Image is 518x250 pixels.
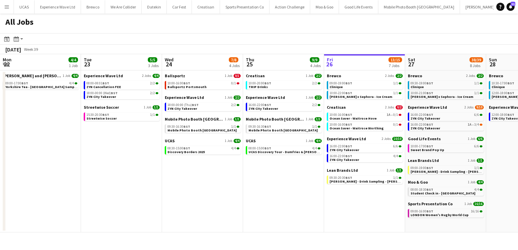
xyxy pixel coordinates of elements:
span: Bettys and Taylors [3,73,61,78]
span: Clinique [411,85,424,89]
span: 1/1 [474,82,479,85]
span: 1/1 [231,125,236,128]
span: Ocean Saver - Waitrose Worthing [330,126,384,130]
span: 2/2 [234,96,241,100]
span: 5/5 [148,57,157,62]
span: 10:30-17:00 [492,82,514,85]
button: We Are Collider [105,0,142,14]
div: Moo & Goo1 Job4/408:00-18:30BST4/4Student Check in - [GEOGRAPHIC_DATA] [408,180,484,201]
div: Good Life Events1 Job6/610:00-17:00BST6/6Sweet Brand Pop Up [408,136,484,158]
span: 1 Job [225,117,232,121]
span: 1 Job [464,202,472,206]
span: ZYN City Takeover [167,106,197,111]
span: ZYN City Takeover [86,95,116,99]
a: 15:30-20:30BST1/1Streetwise Soccer [86,112,158,120]
span: 2 Jobs [466,74,475,78]
span: 09:30-16:30 [248,125,271,128]
a: 10:00-22:00BST1/1[PERSON_NAME] x Sephora - Ice Cream [330,91,401,99]
div: Experience Wave Ltd1 Job2/216:00-22:00BST2/2ZYN City Takeover [246,95,322,117]
div: Experience Wave Ltd2 Jobs9/1016:00-22:00BST6/6ZYN City Takeover16:00-22:00BST1A•3/4ZYN City Takeover [408,105,484,136]
span: 08:30-15:00 [167,147,190,150]
div: Creatisan1 Job2/210:00-20:00BST2/2TRIP Drinks [246,73,322,95]
div: 4 Jobs [229,63,240,68]
span: 0/2 [396,105,403,109]
span: 4/4 [69,82,74,85]
a: 10:00-20:00BST2/2TRIP Drinks [248,81,320,89]
a: UCAS1 Job4/4 [165,138,241,143]
span: 16:00-22:00 [330,145,352,148]
span: 1/1 [312,125,317,128]
span: 10:00-16:00 [330,123,352,126]
div: UCAS1 Job4/408:00-15:00BST4/4UCAS Discovery Tour - Dumfries & [PERSON_NAME] [246,138,322,156]
span: ZYN City Takeover [411,126,440,130]
span: BST [426,122,433,127]
span: 38/39 [470,57,483,62]
span: 23 [83,60,92,68]
a: Sports Presentation Co1 Job16/16 [408,201,484,206]
div: Sports Presentation Co1 Job16/1609:00-16:00BST16/16LONDON Women's Rugby World Cup [408,201,484,219]
span: 4/4 [315,139,322,143]
span: 1/1 [474,166,479,170]
div: Mobile Photo Booth [GEOGRAPHIC_DATA]1 Job1/109:30-16:30BST1/1Mobile Photo Booth [GEOGRAPHIC_DATA] [165,117,241,138]
span: Mobile Photo Booth UK [167,128,237,132]
span: 1/1 [393,176,398,180]
a: Experience Wave Ltd2 Jobs4/4 [84,73,160,78]
span: BST [345,91,352,95]
span: 1/1 [234,117,241,121]
div: Ballsportz1 Job0/110:00-16:00BST0/1Ballsportz Portsmouth [165,73,241,95]
span: 1 Job [63,74,70,78]
span: 4/4 [234,139,241,143]
div: [PERSON_NAME] and [PERSON_NAME]1 Job4/409:00-17:00BST4/4Yorkshire Tea - [GEOGRAPHIC_DATA] Sampling [3,73,79,91]
a: 16:00-22:00BST6/6ZYN City Takeover [411,112,482,120]
span: 6/6 [474,113,479,117]
div: 1 Job [69,63,78,68]
span: Creatisan [327,105,346,110]
span: BST [264,103,271,107]
button: Action Challenge [270,0,310,14]
span: 4/4 [231,147,236,150]
span: BST [183,146,190,150]
span: Mobile Photo Booth UK [165,117,223,122]
span: Experience Wave Ltd [165,95,204,100]
div: Lean Brands Ltd1 Job1/109:30-20:30BST1/1[PERSON_NAME] - Drink Sampling - [PERSON_NAME] [327,168,403,185]
span: 1 Job [306,74,313,78]
div: Experience Wave Ltd1 Job2/218:00-00:00 (Thu)BST2/2ZYN City Takeover [165,95,241,117]
span: ZYN City Takeover [411,116,440,121]
span: 2/2 [312,103,317,107]
a: Creatisan2 Jobs0/2 [327,105,403,110]
div: 4 Jobs [310,63,321,68]
span: Experience Wave Ltd [408,105,447,110]
a: 16:00-22:00BST6/6ZYN City Takeover [330,144,401,152]
span: 2/2 [477,74,484,78]
button: Sports Presentation Co [220,0,270,14]
a: Mobile Photo Booth [GEOGRAPHIC_DATA]1 Job1/1 [165,117,241,122]
span: BST [264,124,271,129]
span: 26 [326,60,333,68]
span: 12:00-18:00 [492,113,514,117]
span: 12:00-18:00 [492,91,514,95]
span: BST [507,91,514,95]
span: 10:00-16:00 [330,113,352,117]
span: BST [183,81,190,85]
span: Discovery Borders 2025 [167,150,205,154]
span: Clinique [330,85,343,89]
a: Creatisan1 Job2/2 [246,73,322,78]
button: Moo & Goo [310,0,339,14]
span: BST [426,166,433,170]
span: 6/6 [474,145,479,148]
span: 16:00-22:00 [248,103,271,107]
span: 09:30-20:30 [330,176,352,180]
a: UCAS1 Job4/4 [246,138,322,143]
span: 2/2 [231,103,236,107]
span: Sun [489,57,497,63]
span: 11 [511,2,515,6]
button: Mobile Photo Booth [GEOGRAPHIC_DATA] [378,0,460,14]
span: 9/9 [310,57,319,62]
span: 2/2 [315,74,322,78]
a: 18:00-00:00 (Thu)BST2/2ZYN City Takeover [167,103,239,110]
span: LONDON Women's Rugby World Cup [411,213,469,217]
span: Ruben Spritz - Drink Sampling - Costco Croydon [411,169,495,174]
div: • [411,123,482,126]
span: 09:00-16:00 [411,210,433,213]
span: 4/4 [312,147,317,150]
